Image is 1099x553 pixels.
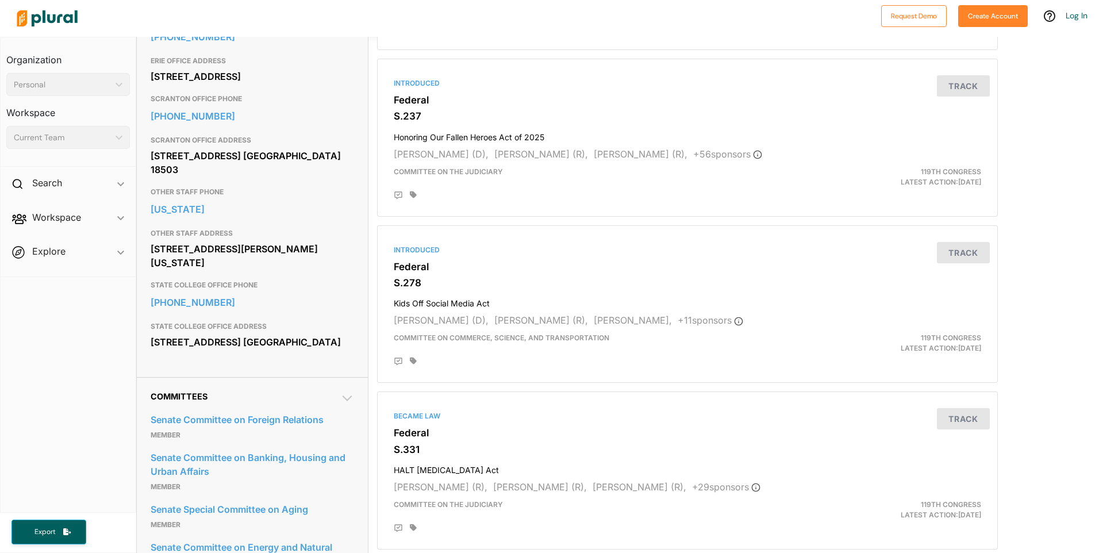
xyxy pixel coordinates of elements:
div: Became Law [394,411,981,421]
span: + 29 sponsor s [692,481,760,493]
div: [STREET_ADDRESS] [151,68,354,85]
div: Add Position Statement [394,524,403,533]
h3: Organization [6,43,130,68]
p: Member [151,518,354,532]
div: Latest Action: [DATE] [788,333,990,354]
span: 119th Congress [921,333,981,342]
h3: Federal [394,427,981,439]
a: Senate Committee on Foreign Relations [151,411,354,428]
span: [PERSON_NAME] (R), [493,481,587,493]
h3: Federal [394,261,981,272]
div: Current Team [14,132,111,144]
span: Export [26,527,63,537]
p: Member [151,480,354,494]
h3: SCRANTON OFFICE PHONE [151,92,354,106]
h4: Kids Off Social Media Act [394,293,981,309]
a: Request Demo [881,9,947,21]
button: Export [11,520,86,544]
h3: S.237 [394,110,981,122]
span: [PERSON_NAME] (R), [593,481,686,493]
h3: STATE COLLEGE OFFICE PHONE [151,278,354,292]
button: Create Account [958,5,1028,27]
a: [PHONE_NUMBER] [151,294,354,311]
span: Committee on the Judiciary [394,500,503,509]
span: [PERSON_NAME] (D), [394,314,489,326]
span: [PERSON_NAME] (R), [494,314,588,326]
span: [PERSON_NAME] (R), [594,148,687,160]
div: Personal [14,79,111,91]
span: [PERSON_NAME] (R), [394,481,487,493]
h3: S.278 [394,277,981,289]
div: Latest Action: [DATE] [788,167,990,187]
span: + 11 sponsor s [678,314,743,326]
h4: HALT [MEDICAL_DATA] Act [394,460,981,475]
div: Latest Action: [DATE] [788,500,990,520]
div: [STREET_ADDRESS][PERSON_NAME][US_STATE] [151,240,354,271]
a: Create Account [958,9,1028,21]
div: Add tags [410,524,417,532]
span: 119th Congress [921,167,981,176]
h2: Search [32,176,62,189]
button: Track [937,408,990,429]
a: [US_STATE] [151,201,354,218]
span: [PERSON_NAME] (D), [394,148,489,160]
div: Add Position Statement [394,191,403,200]
div: Add tags [410,191,417,199]
div: Introduced [394,78,981,89]
div: [STREET_ADDRESS] [GEOGRAPHIC_DATA] [151,333,354,351]
a: [PHONE_NUMBER] [151,107,354,125]
div: Add tags [410,357,417,365]
div: Introduced [394,245,981,255]
button: Request Demo [881,5,947,27]
span: 119th Congress [921,500,981,509]
p: Member [151,428,354,442]
div: Add Position Statement [394,357,403,366]
h3: Federal [394,94,981,106]
div: [STREET_ADDRESS] [GEOGRAPHIC_DATA] 18503 [151,147,354,178]
a: Senate Special Committee on Aging [151,501,354,518]
h3: S.331 [394,444,981,455]
span: Committees [151,391,207,401]
a: Senate Committee on Banking, Housing and Urban Affairs [151,449,354,480]
h3: Workspace [6,96,130,121]
span: [PERSON_NAME], [594,314,672,326]
h3: STATE COLLEGE OFFICE ADDRESS [151,320,354,333]
span: [PERSON_NAME] (R), [494,148,588,160]
h4: Honoring Our Fallen Heroes Act of 2025 [394,127,981,143]
span: Committee on Commerce, Science, and Transportation [394,333,609,342]
button: Track [937,242,990,263]
button: Track [937,75,990,97]
h3: OTHER STAFF PHONE [151,185,354,199]
span: + 56 sponsor s [693,148,762,160]
span: Committee on the Judiciary [394,167,503,176]
h3: OTHER STAFF ADDRESS [151,226,354,240]
h3: ERIE OFFICE ADDRESS [151,54,354,68]
h3: SCRANTON OFFICE ADDRESS [151,133,354,147]
a: Log In [1066,10,1088,21]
